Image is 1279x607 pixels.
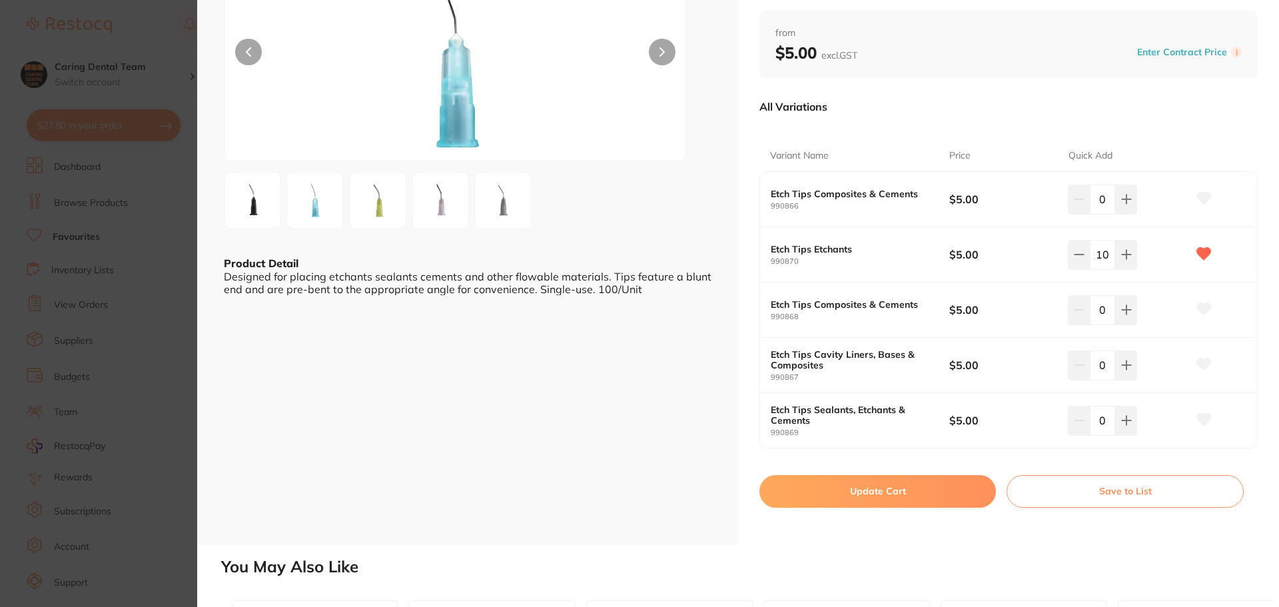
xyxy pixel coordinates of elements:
button: Update Cart [759,475,996,507]
b: $5.00 [775,43,857,63]
small: 990867 [771,373,949,382]
small: 990868 [771,312,949,321]
b: Etch Tips Sealants, Etchants & Cements [771,404,931,426]
span: from [775,27,1242,40]
img: NmMtanBn [228,177,276,225]
small: 990870 [771,257,949,266]
p: Price [949,149,971,163]
img: NWEtanBn [479,177,527,225]
p: All Variations [759,100,827,113]
b: Etch Tips Composites & Cements [771,299,931,310]
button: Enter Contract Price [1133,46,1231,59]
b: $5.00 [949,358,1057,372]
b: Etch Tips Composites & Cements [771,189,931,199]
p: Quick Add [1068,149,1112,163]
b: Etch Tips Etchants [771,244,931,255]
b: Etch Tips Cavity Liners, Bases & Composites [771,349,931,370]
b: $5.00 [949,192,1057,207]
b: $5.00 [949,303,1057,317]
button: Save to List [1007,475,1244,507]
img: ODktanBn [354,177,402,225]
span: excl. GST [821,49,857,61]
img: NzQtanBn [291,177,339,225]
small: 990869 [771,428,949,437]
div: Designed for placing etchants sealants cements and other flowable materials. Tips feature a blunt... [224,271,711,295]
b: Product Detail [224,257,298,270]
label: i [1231,47,1242,58]
small: 990866 [771,202,949,211]
b: $5.00 [949,413,1057,428]
p: Variant Name [770,149,829,163]
h2: You May Also Like [221,558,1274,576]
b: $5.00 [949,247,1057,262]
img: ZDUtanBn [416,177,464,225]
